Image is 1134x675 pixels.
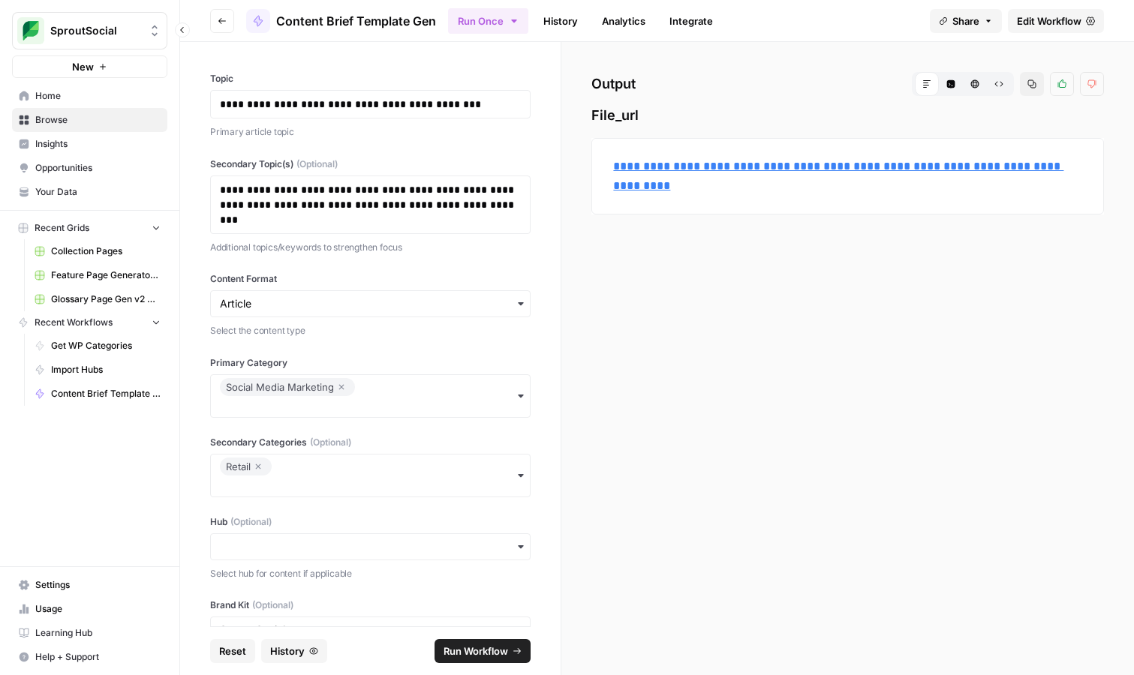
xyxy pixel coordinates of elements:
[35,89,161,103] span: Home
[210,356,531,370] label: Primary Category
[444,643,508,658] span: Run Workflow
[28,263,167,287] a: Feature Page Generator Grid
[12,132,167,156] a: Insights
[210,240,531,255] p: Additional topics/keywords to strengthen focus
[210,454,531,497] button: Retail
[220,296,521,311] input: Article
[72,59,94,74] span: New
[252,598,293,612] span: (Optional)
[952,13,979,28] span: Share
[35,113,161,127] span: Browse
[210,436,531,449] label: Secondary Categories
[593,9,654,33] a: Analytics
[12,597,167,621] a: Usage
[12,180,167,204] a: Your Data
[28,287,167,311] a: Glossary Page Gen v2 Grid
[51,292,161,306] span: Glossary Page Gen v2 Grid
[35,602,161,616] span: Usage
[51,339,161,352] span: Get WP Categories
[534,9,587,33] a: History
[35,316,113,329] span: Recent Workflows
[210,72,531,85] label: Topic
[35,161,161,175] span: Opportunities
[210,323,531,338] p: Select the content type
[28,382,167,406] a: Content Brief Template Gen v2
[35,185,161,199] span: Your Data
[12,217,167,239] button: Recent Grids
[51,244,161,258] span: Collection Pages
[12,645,167,669] button: Help + Support
[17,17,44,44] img: SproutSocial Logo
[12,156,167,180] a: Opportunities
[226,457,266,475] div: Retail
[246,9,436,33] a: Content Brief Template Gen
[219,643,246,658] span: Reset
[210,157,531,171] label: Secondary Topic(s)
[50,23,141,38] span: SproutSocial
[35,137,161,151] span: Insights
[12,84,167,108] a: Home
[210,124,531,139] p: Primary article topic
[210,598,531,612] label: Brand Kit
[35,578,161,592] span: Settings
[28,239,167,263] a: Collection Pages
[210,566,531,581] p: Select hub for content if applicable
[51,387,161,400] span: Content Brief Template Gen v2
[35,221,89,235] span: Recent Grids
[51,363,161,376] span: Import Hubs
[1008,9,1104,33] a: Edit Workflow
[12,108,167,132] a: Browse
[591,72,1104,96] h2: Output
[435,639,531,663] button: Run Workflow
[28,334,167,358] a: Get WP Categories
[270,643,305,658] span: History
[12,55,167,78] button: New
[210,272,531,286] label: Content Format
[51,268,161,282] span: Feature Page Generator Grid
[930,9,1002,33] button: Share
[35,650,161,664] span: Help + Support
[12,12,167,49] button: Workspace: SproutSocial
[226,378,349,396] div: Social Media Marketing
[220,622,521,637] input: Sprout Social
[230,515,272,529] span: (Optional)
[448,8,528,34] button: Run Once
[35,626,161,640] span: Learning Hub
[12,311,167,334] button: Recent Workflows
[1017,13,1081,28] span: Edit Workflow
[296,157,338,171] span: (Optional)
[210,374,531,418] button: Social Media Marketing
[12,573,167,597] a: Settings
[12,621,167,645] a: Learning Hub
[28,358,167,382] a: Import Hubs
[310,436,351,449] span: (Optional)
[261,639,327,663] button: History
[660,9,722,33] a: Integrate
[210,515,531,529] label: Hub
[276,12,436,30] span: Content Brief Template Gen
[591,105,1104,126] span: File_url
[210,639,255,663] button: Reset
